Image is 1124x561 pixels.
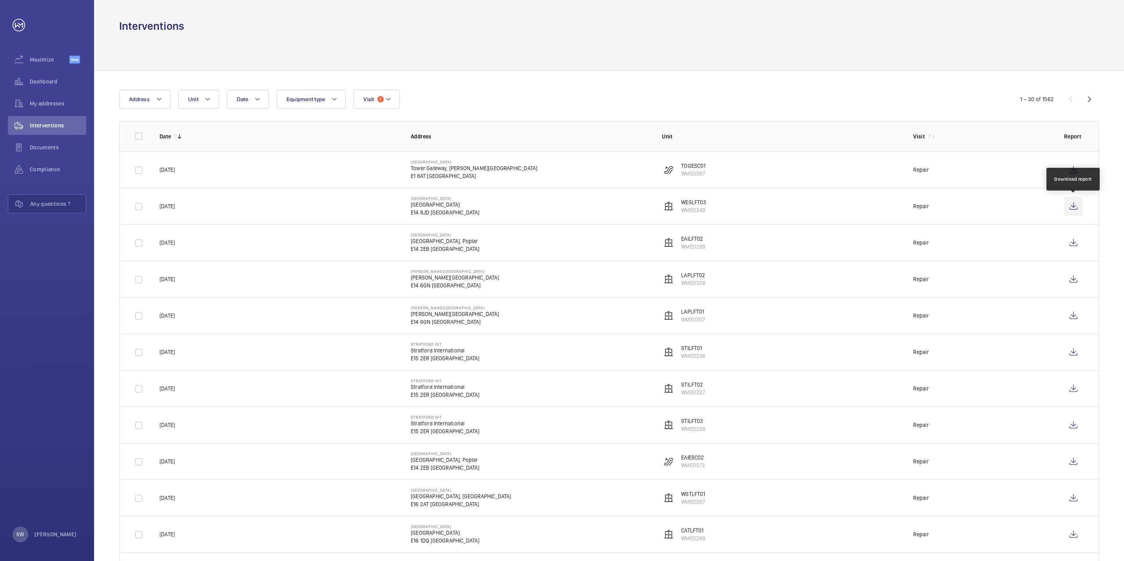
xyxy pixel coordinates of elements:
div: Repair [913,458,929,465]
p: [GEOGRAPHIC_DATA] [411,160,537,164]
p: [DATE] [160,530,175,538]
h1: Interventions [119,19,184,33]
p: LAPLFT01 [681,308,705,316]
p: Report [1064,133,1083,140]
img: elevator.svg [664,420,673,430]
div: 1 – 30 of 1562 [1020,95,1054,103]
div: Repair [913,166,929,174]
p: [DATE] [160,312,175,320]
p: TOGESC01 [681,162,705,170]
p: Stratford International [411,347,480,354]
span: Beta [69,56,80,64]
p: E14 6GN [GEOGRAPHIC_DATA] [411,281,499,289]
div: Repair [913,275,929,283]
img: elevator.svg [664,493,673,503]
p: E15 2ER [GEOGRAPHIC_DATA] [411,391,480,399]
p: WME0289 [681,534,705,542]
div: Repair [913,348,929,356]
p: EAIESC02 [681,454,705,461]
div: Repair [913,385,929,392]
img: elevator.svg [664,311,673,320]
div: Repair [913,494,929,502]
p: WME0299 [681,243,705,251]
p: Stratford International [411,383,480,391]
span: Visit [363,96,374,102]
p: [GEOGRAPHIC_DATA] [411,488,511,492]
div: Repair [913,239,929,247]
p: WME0357 [681,498,705,506]
p: WME0308 [681,279,705,287]
p: E14 6GN [GEOGRAPHIC_DATA] [411,318,499,326]
img: elevator.svg [664,202,673,211]
p: E15 2ER [GEOGRAPHIC_DATA] [411,354,480,362]
span: Unit [188,96,198,102]
p: [GEOGRAPHIC_DATA], Poplar [411,456,480,464]
p: [DATE] [160,239,175,247]
span: Interventions [30,122,86,129]
span: Equipment type [286,96,325,102]
p: [GEOGRAPHIC_DATA] [411,232,480,237]
div: Repair [913,312,929,320]
p: [GEOGRAPHIC_DATA] [411,524,480,529]
div: Repair [913,202,929,210]
p: KW [16,530,24,538]
span: 1 [377,96,384,102]
img: elevator.svg [664,347,673,357]
p: WME0349 [681,206,706,214]
p: Tower Gateway, [PERSON_NAME][GEOGRAPHIC_DATA] [411,164,537,172]
div: Repair [913,421,929,429]
p: STILFT02 [681,381,705,389]
p: [PERSON_NAME][GEOGRAPHIC_DATA] [411,305,499,310]
span: Date [237,96,248,102]
p: WME0372 [681,461,705,469]
p: Unit [662,133,901,140]
p: E16 2AT [GEOGRAPHIC_DATA] [411,500,511,508]
p: [GEOGRAPHIC_DATA], Poplar [411,237,480,245]
img: elevator.svg [664,274,673,284]
button: Address [119,90,170,109]
p: [DATE] [160,385,175,392]
p: Date [160,133,171,140]
div: Download report [1054,176,1092,183]
button: Equipment type [277,90,346,109]
p: [PERSON_NAME][GEOGRAPHIC_DATA] [411,274,499,281]
p: [PERSON_NAME][GEOGRAPHIC_DATA] [411,269,499,274]
p: [DATE] [160,421,175,429]
p: Stratford int [411,415,480,419]
p: STILFT03 [681,417,705,425]
div: Repair [913,530,929,538]
p: [DATE] [160,458,175,465]
p: E14 8JD [GEOGRAPHIC_DATA] [411,209,480,216]
p: Stratford International [411,419,480,427]
p: E15 2ER [GEOGRAPHIC_DATA] [411,427,480,435]
span: Address [129,96,150,102]
img: elevator.svg [664,238,673,247]
span: My addresses [30,100,86,107]
span: Compliance [30,165,86,173]
p: WME0387 [681,170,705,178]
p: [GEOGRAPHIC_DATA] [411,201,480,209]
img: escalator.svg [664,457,673,466]
p: [DATE] [160,202,175,210]
p: [GEOGRAPHIC_DATA], [GEOGRAPHIC_DATA] [411,492,511,500]
p: Stratford int [411,378,480,383]
p: E14 2EB [GEOGRAPHIC_DATA] [411,245,480,253]
span: Documents [30,143,86,151]
p: [GEOGRAPHIC_DATA] [411,451,480,456]
p: Stratford int [411,342,480,347]
p: Visit [913,133,925,140]
p: WME0336 [681,352,705,360]
p: LAPLFT02 [681,271,705,279]
p: CATLFT01 [681,527,705,534]
p: [GEOGRAPHIC_DATA] [411,529,480,537]
button: Unit [178,90,219,109]
p: [PERSON_NAME] [34,530,77,538]
img: elevator.svg [664,530,673,539]
button: Visit1 [354,90,399,109]
p: [GEOGRAPHIC_DATA] [411,196,480,201]
p: [PERSON_NAME][GEOGRAPHIC_DATA] [411,310,499,318]
span: Any questions ? [30,200,86,208]
p: WME0307 [681,316,705,323]
p: E1 8AT [GEOGRAPHIC_DATA] [411,172,537,180]
img: elevator.svg [664,384,673,393]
